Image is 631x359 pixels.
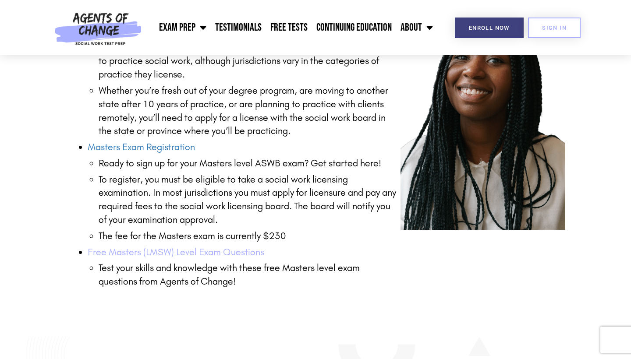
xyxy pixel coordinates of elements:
li: The fee for the Masters exam is currently $230 [99,229,401,243]
li: Test your skills and knowledge with these free Masters level exam questions from Agents of Change! [99,261,401,289]
a: Masters Exam Registration [88,141,195,153]
span: SIGN IN [542,25,567,31]
a: Continuing Education [312,17,396,39]
a: Testimonials [211,17,266,39]
a: Exam Prep [155,17,211,39]
li: Ready to sign up for your Masters level ASWB exam? Get started here! [99,157,401,170]
span: Enroll Now [469,25,510,31]
p: To register, you must be eligible to take a social work licensing examination. In most jurisdicti... [99,173,401,227]
p: A social work license is required in all U.S. states and Canadian provinces to practice social wo... [99,41,401,81]
nav: Menu [146,17,438,39]
a: Free Tests [266,17,312,39]
p: Whether you’re fresh out of your degree program, are moving to another state after 10 years of pr... [99,84,401,138]
a: SIGN IN [528,18,581,38]
a: About [396,17,437,39]
a: Enroll Now [455,18,524,38]
a: Free Masters (LMSW) Level Exam Questions [88,246,264,258]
